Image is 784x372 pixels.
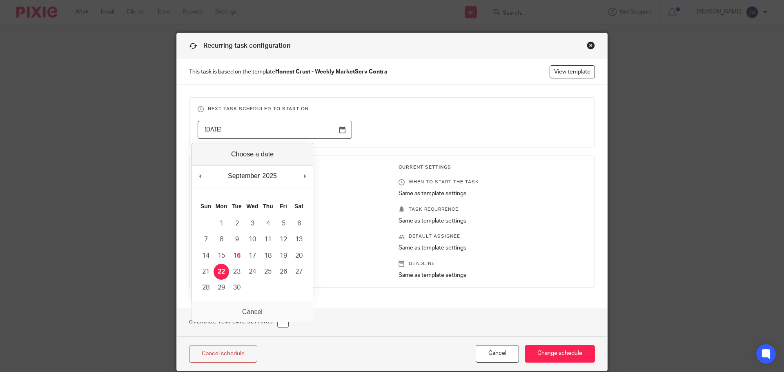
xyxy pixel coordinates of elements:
button: 1 [214,216,229,232]
button: 4 [260,216,276,232]
span: This task is based on the template [189,68,388,76]
h3: Current Settings [399,164,586,171]
button: 8 [214,232,229,247]
input: Use the arrow keys to pick a date [198,121,352,139]
div: 2025 [261,170,278,182]
button: 9 [229,232,245,247]
abbr: Wednesday [246,203,258,209]
h3: Next task scheduled to start on [198,106,586,112]
abbr: Saturday [294,203,303,209]
button: 25 [260,264,276,280]
button: 17 [245,248,260,264]
p: When to start the task [399,179,586,185]
abbr: Friday [280,203,287,209]
button: Previous Month [196,170,204,182]
button: 18 [260,248,276,264]
button: 14 [198,248,214,264]
button: 28 [198,280,214,296]
button: 20 [291,248,307,264]
abbr: Tuesday [232,203,242,209]
p: Same as template settings [399,271,586,279]
button: 7 [198,232,214,247]
p: Task recurrence [399,206,586,213]
div: September [227,170,261,182]
strong: Honest Crust - Weekly MarketServ Contra [275,69,388,75]
abbr: Monday [216,203,227,209]
button: 5 [276,216,291,232]
button: 13 [291,232,307,247]
button: 21 [198,264,214,280]
input: Change schedule [525,345,595,363]
button: 16 [229,248,245,264]
abbr: Thursday [263,203,273,209]
button: 30 [229,280,245,296]
button: 27 [291,264,307,280]
p: Same as template settings [399,244,586,252]
a: View template [550,65,595,78]
p: Same as template settings [399,189,586,198]
a: Cancel schedule [189,345,257,363]
button: 15 [214,248,229,264]
button: 10 [245,232,260,247]
h1: Recurring task configuration [189,41,290,51]
button: Next Month [301,170,309,182]
button: 19 [276,248,291,264]
button: 22 [214,264,229,280]
button: 12 [276,232,291,247]
div: Close this dialog window [587,41,595,49]
button: 6 [291,216,307,232]
button: 2 [229,216,245,232]
abbr: Sunday [200,203,211,209]
p: Default assignee [399,233,586,240]
button: 26 [276,264,291,280]
button: 24 [245,264,260,280]
p: Same as template settings [399,217,586,225]
button: 3 [245,216,260,232]
button: Cancel [476,345,519,363]
button: 11 [260,232,276,247]
h1: Override Template Settings [189,316,289,328]
p: Deadline [399,261,586,267]
button: 29 [214,280,229,296]
button: 23 [229,264,245,280]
